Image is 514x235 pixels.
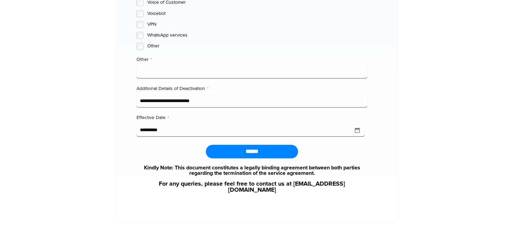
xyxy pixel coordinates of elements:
label: Other [137,56,367,63]
label: VPN [147,21,367,28]
label: Effective Date [137,114,367,121]
label: WhatsApp services [147,32,367,39]
a: For any queries, please feel free to contact us at [EMAIL_ADDRESS][DOMAIN_NAME] [137,181,367,193]
label: Other [147,43,367,49]
label: Additional Details of Deactivation [137,85,367,92]
label: Voicebot [147,10,367,17]
a: Kindly Note: This document constitutes a legally binding agreement between both parties regarding... [137,165,367,176]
